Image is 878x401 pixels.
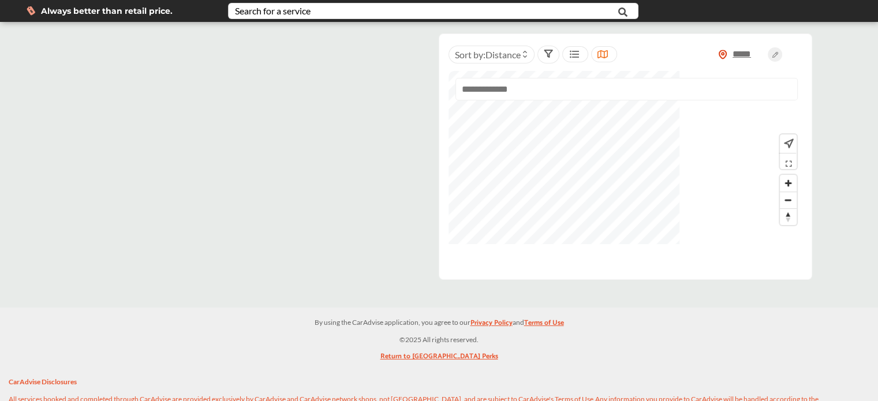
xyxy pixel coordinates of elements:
span: Distance [485,49,521,60]
a: Return to [GEOGRAPHIC_DATA] Perks [380,351,498,368]
a: Terms of Use [524,317,564,334]
canvas: Map [449,71,679,244]
img: recenter.ce011a49.svg [782,137,794,150]
a: Privacy Policy [470,317,513,334]
span: Reset bearing to north [780,209,797,225]
button: Zoom out [780,192,797,208]
div: Search for a service [235,6,311,16]
img: dollor_label_vector.a70140d1.svg [27,6,35,16]
button: Reset bearing to north [780,208,797,225]
span: Always better than retail price. [41,7,173,15]
span: Sort by : [455,49,521,60]
button: Zoom in [780,175,797,192]
strong: CarAdvise Disclosures [9,377,77,386]
img: location_vector_orange.38f05af8.svg [718,50,727,59]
